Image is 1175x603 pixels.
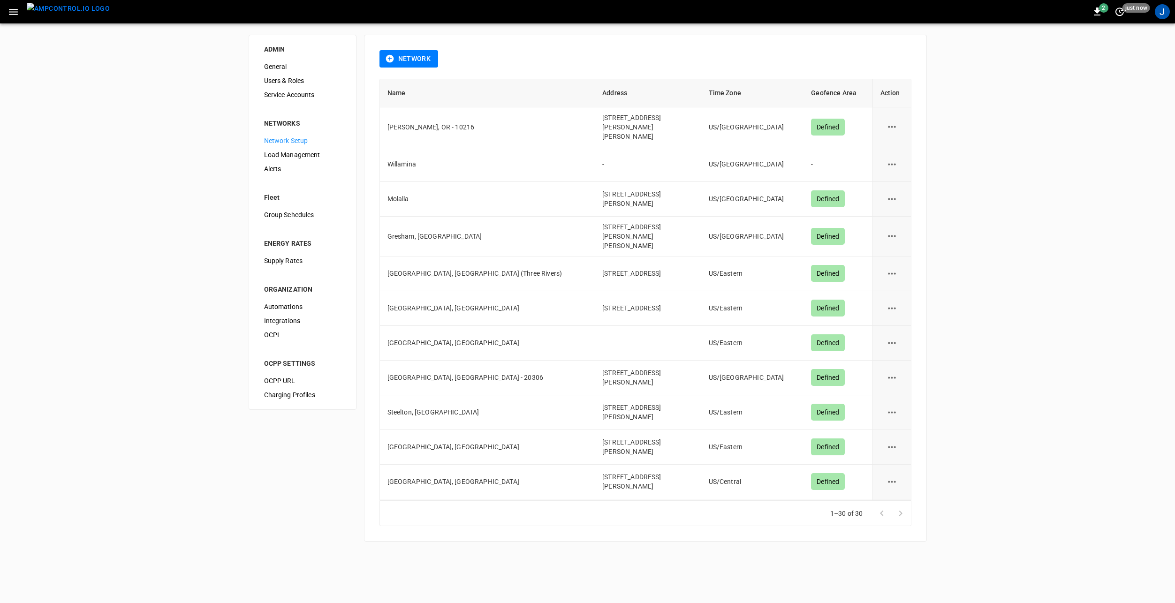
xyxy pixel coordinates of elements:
span: Group Schedules [264,210,341,220]
th: Address [595,79,701,107]
td: US/Eastern [701,395,804,430]
span: Charging Profiles [264,390,341,400]
td: [STREET_ADDRESS][PERSON_NAME] [595,430,701,465]
div: Service Accounts [257,88,349,102]
td: [GEOGRAPHIC_DATA], [GEOGRAPHIC_DATA] [380,465,595,499]
div: Defined [811,228,845,245]
td: US/[GEOGRAPHIC_DATA] [701,107,804,147]
div: Group Schedules [257,208,349,222]
td: Willamina [380,147,595,182]
td: [STREET_ADDRESS][PERSON_NAME] [595,465,701,499]
div: OCPI [257,328,349,342]
div: Supply Rates [257,254,349,268]
td: [PERSON_NAME], OR - 10216 [380,107,595,147]
td: - [595,147,701,182]
div: Defined [811,190,845,207]
span: Load Management [264,150,341,160]
div: Defined [811,404,845,421]
th: Time Zone [701,79,804,107]
div: Users & Roles [257,74,349,88]
td: [GEOGRAPHIC_DATA], [GEOGRAPHIC_DATA] [380,291,595,326]
span: Service Accounts [264,90,341,100]
button: network options [880,436,903,459]
span: General [264,62,341,72]
div: Integrations [257,314,349,328]
div: Alerts [257,162,349,176]
div: - [811,159,864,169]
div: Automations [257,300,349,314]
td: [STREET_ADDRESS][PERSON_NAME] [595,182,701,217]
td: Molalla [380,182,595,217]
td: [GEOGRAPHIC_DATA], [GEOGRAPHIC_DATA] - 20306 [380,361,595,395]
button: network options [880,115,903,138]
td: US/Eastern [701,430,804,465]
td: US/Eastern [701,326,804,361]
button: network options [880,332,903,354]
span: Alerts [264,164,341,174]
div: Fleet [264,193,341,202]
td: [STREET_ADDRESS] [595,256,701,291]
th: Name [380,79,595,107]
div: profile-icon [1155,4,1170,19]
div: Defined [811,334,845,351]
button: network options [880,225,903,248]
span: Supply Rates [264,256,341,266]
button: network options [880,297,903,320]
div: Defined [811,119,845,136]
div: Load Management [257,148,349,162]
td: US/Central [701,499,804,549]
div: General [257,60,349,74]
span: OCPP URL [264,376,341,386]
td: US/Eastern [701,291,804,326]
span: 2 [1099,3,1108,13]
div: ADMIN [264,45,341,54]
div: OCPP URL [257,374,349,388]
td: US/Eastern [701,256,804,291]
span: OCPI [264,330,341,340]
button: network options [880,188,903,211]
img: ampcontrol.io logo [27,3,110,15]
th: Action [872,79,911,107]
span: just now [1122,3,1150,13]
td: US/Central [701,465,804,499]
span: Network Setup [264,136,341,146]
td: Steelton, [GEOGRAPHIC_DATA] [380,395,595,430]
p: 1–30 of 30 [830,509,863,518]
td: [GEOGRAPHIC_DATA], [GEOGRAPHIC_DATA] [380,430,595,465]
td: [STREET_ADDRESS][PERSON_NAME] [595,361,701,395]
button: network options [880,401,903,424]
div: Charging Profiles [257,388,349,402]
td: 17 Commercial CT, [PERSON_NAME][GEOGRAPHIC_DATA], [GEOGRAPHIC_DATA] [595,499,701,549]
button: network options [880,470,903,493]
td: Gresham, [GEOGRAPHIC_DATA] [380,217,595,256]
button: network options [880,366,903,389]
td: US/[GEOGRAPHIC_DATA] [701,147,804,182]
td: [STREET_ADDRESS][PERSON_NAME][PERSON_NAME] [595,217,701,256]
td: [STREET_ADDRESS][PERSON_NAME] [595,395,701,430]
span: Integrations [264,316,341,326]
div: Defined [811,369,845,386]
div: Defined [811,300,845,317]
td: - [595,326,701,361]
td: US/[GEOGRAPHIC_DATA] [701,361,804,395]
td: [GEOGRAPHIC_DATA], [GEOGRAPHIC_DATA] (Three Rivers) [380,256,595,291]
span: Users & Roles [264,76,341,86]
div: Defined [811,438,845,455]
div: Defined [811,265,845,282]
td: [GEOGRAPHIC_DATA], [GEOGRAPHIC_DATA] [380,326,595,361]
button: Network [379,50,439,68]
div: Defined [811,473,845,490]
div: OCPP SETTINGS [264,359,341,368]
td: [GEOGRAPHIC_DATA], [GEOGRAPHIC_DATA] [380,499,595,549]
td: [STREET_ADDRESS][PERSON_NAME][PERSON_NAME] [595,107,701,147]
button: network options [880,153,903,176]
div: ORGANIZATION [264,285,341,294]
td: US/[GEOGRAPHIC_DATA] [701,182,804,217]
button: set refresh interval [1112,4,1127,19]
div: NETWORKS [264,119,341,128]
td: [STREET_ADDRESS] [595,291,701,326]
td: US/[GEOGRAPHIC_DATA] [701,217,804,256]
th: Geofence Area [804,79,872,107]
span: Automations [264,302,341,312]
button: network options [880,262,903,285]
